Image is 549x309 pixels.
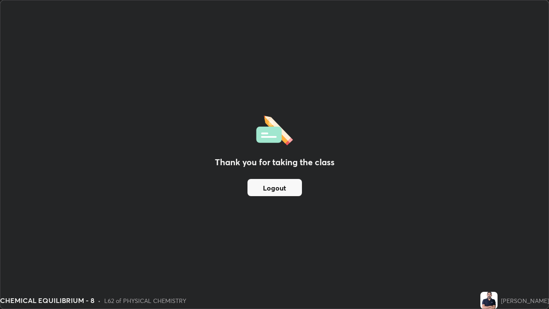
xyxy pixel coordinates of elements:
[247,179,302,196] button: Logout
[501,296,549,305] div: [PERSON_NAME]
[480,292,498,309] img: b802cd2ee5f64e51beddf1074ae91585.jpg
[215,156,335,169] h2: Thank you for taking the class
[98,296,101,305] div: •
[256,113,293,145] img: offlineFeedback.1438e8b3.svg
[104,296,186,305] div: L62 of PHYSICAL CHEMISTRY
